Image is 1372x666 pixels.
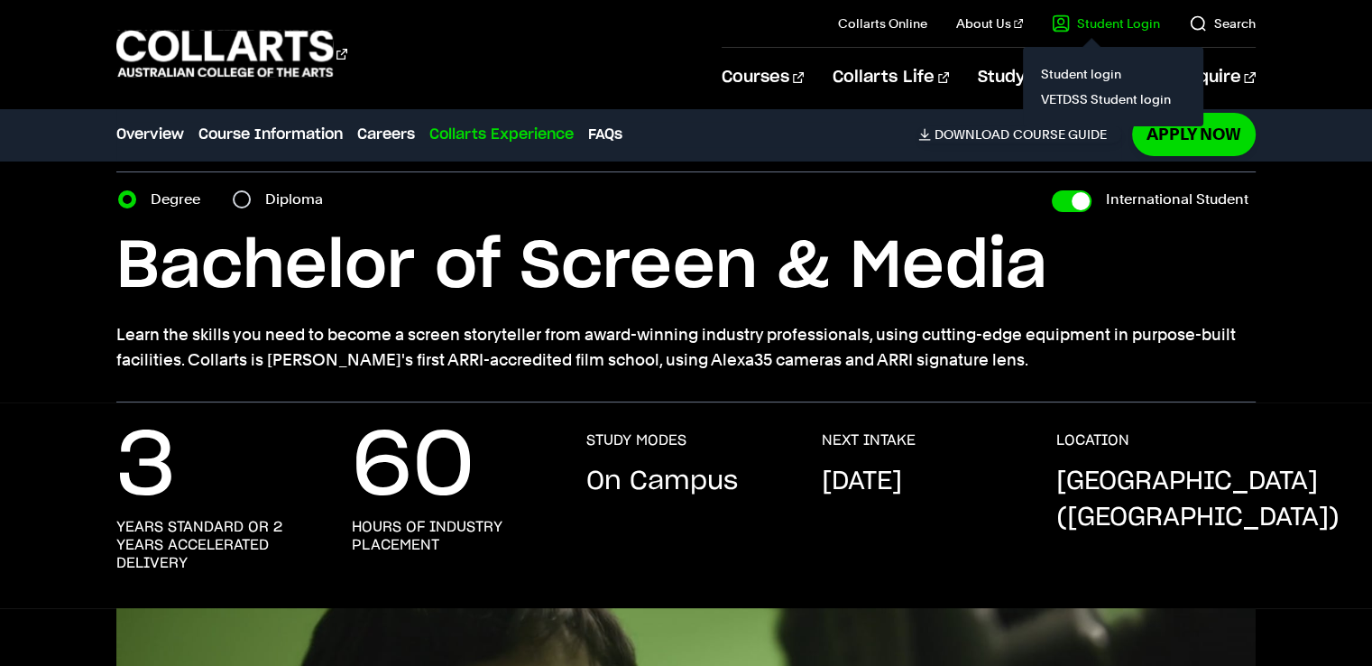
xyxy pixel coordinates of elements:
[265,187,334,212] label: Diploma
[357,124,415,145] a: Careers
[588,124,622,145] a: FAQs
[722,48,804,107] a: Courses
[822,464,902,500] p: [DATE]
[1132,113,1256,155] a: Apply Now
[935,126,1009,143] span: Download
[1177,48,1256,107] a: Enquire
[1037,87,1189,112] a: VETDSS Student login
[586,431,686,449] h3: STUDY MODES
[1056,464,1340,536] p: [GEOGRAPHIC_DATA] ([GEOGRAPHIC_DATA])
[151,187,211,212] label: Degree
[116,518,315,572] h3: years standard or 2 years accelerated delivery
[352,518,550,554] h3: hours of industry placement
[822,431,916,449] h3: NEXT INTAKE
[116,28,347,79] div: Go to homepage
[352,431,474,504] p: 60
[1052,14,1160,32] a: Student Login
[1056,431,1129,449] h3: LOCATION
[833,48,949,107] a: Collarts Life
[956,14,1023,32] a: About Us
[586,464,738,500] p: On Campus
[198,124,343,145] a: Course Information
[1037,61,1189,87] a: Student login
[1189,14,1256,32] a: Search
[116,227,1255,308] h1: Bachelor of Screen & Media
[978,48,1147,107] a: Study Information
[116,431,176,504] p: 3
[116,322,1255,373] p: Learn the skills you need to become a screen storyteller from award-winning industry professional...
[918,126,1121,143] a: DownloadCourse Guide
[838,14,927,32] a: Collarts Online
[1106,187,1248,212] label: International Student
[429,124,574,145] a: Collarts Experience
[116,124,184,145] a: Overview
